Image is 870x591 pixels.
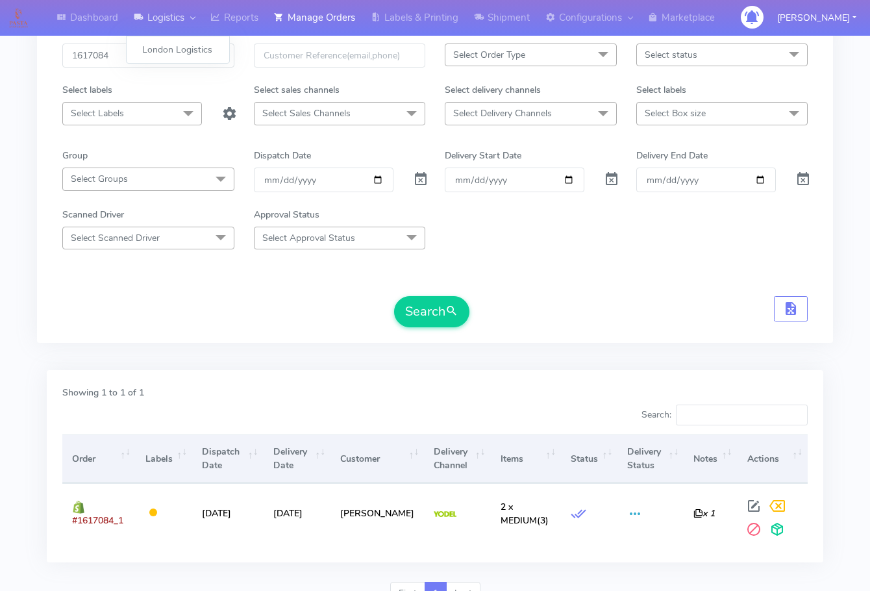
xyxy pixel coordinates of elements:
[71,232,160,244] span: Select Scanned Driver
[71,107,124,119] span: Select Labels
[62,149,88,162] label: Group
[254,83,340,97] label: Select sales channels
[62,83,112,97] label: Select labels
[737,434,808,483] th: Actions: activate to sort column ascending
[330,483,424,542] td: [PERSON_NAME]
[72,501,85,514] img: shopify.png
[264,434,330,483] th: Delivery Date: activate to sort column ascending
[676,405,808,425] input: Search:
[490,434,560,483] th: Items: activate to sort column ascending
[192,434,263,483] th: Dispatch Date: activate to sort column ascending
[445,149,521,162] label: Delivery Start Date
[636,149,708,162] label: Delivery End Date
[645,107,706,119] span: Select Box size
[72,514,123,527] span: #1617084_1
[645,49,697,61] span: Select status
[453,49,525,61] span: Select Order Type
[136,434,192,483] th: Labels: activate to sort column ascending
[262,107,351,119] span: Select Sales Channels
[684,434,737,483] th: Notes: activate to sort column ascending
[262,232,355,244] span: Select Approval Status
[445,83,541,97] label: Select delivery channels
[501,501,537,527] span: 2 x MEDIUM
[636,83,686,97] label: Select labels
[192,483,263,542] td: [DATE]
[501,501,549,527] span: (3)
[561,434,617,483] th: Status: activate to sort column ascending
[62,386,144,399] label: Showing 1 to 1 of 1
[434,511,456,518] img: Yodel
[254,208,319,221] label: Approval Status
[62,208,124,221] label: Scanned Driver
[71,173,128,185] span: Select Groups
[264,483,330,542] td: [DATE]
[394,296,469,327] button: Search
[62,434,136,483] th: Order: activate to sort column ascending
[617,434,684,483] th: Delivery Status: activate to sort column ascending
[254,44,426,68] input: Customer Reference(email,phone)
[254,149,311,162] label: Dispatch Date
[127,39,229,60] a: London Logistics
[641,405,808,425] label: Search:
[693,507,715,520] i: x 1
[453,107,552,119] span: Select Delivery Channels
[424,434,490,483] th: Delivery Channel: activate to sort column ascending
[62,44,234,68] input: Order Id
[330,434,424,483] th: Customer: activate to sort column ascending
[767,5,866,31] button: [PERSON_NAME]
